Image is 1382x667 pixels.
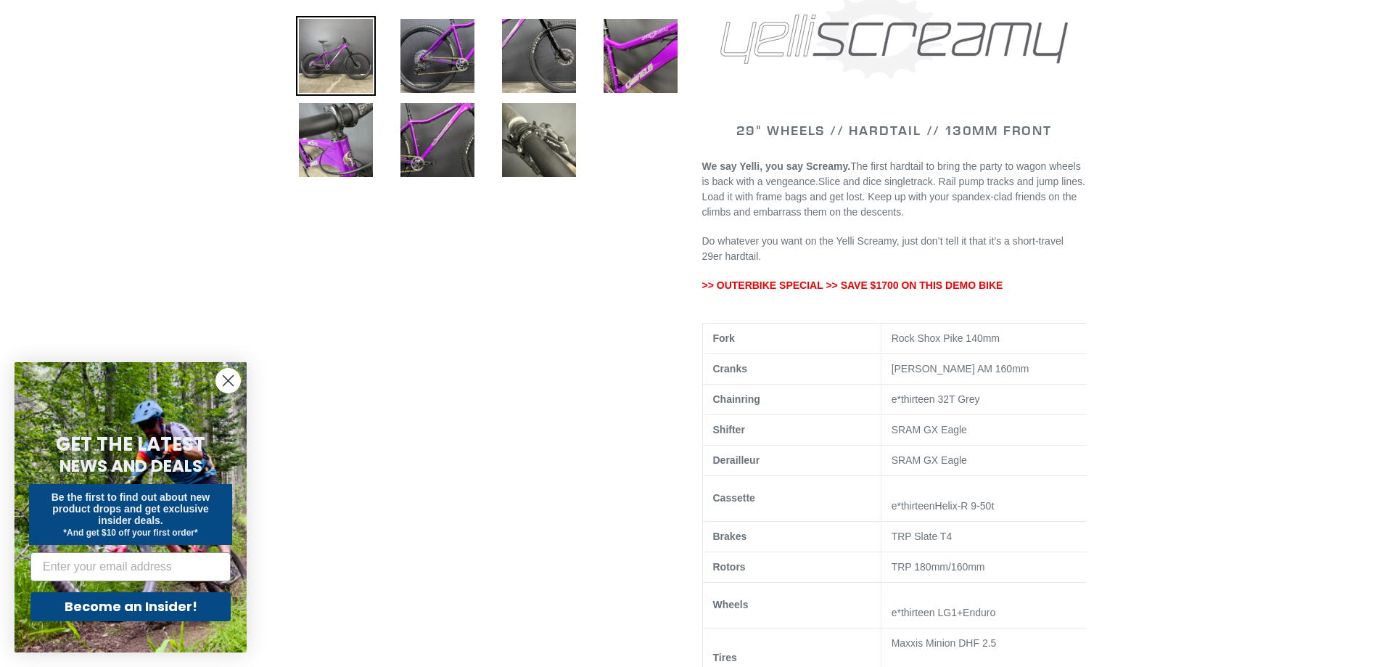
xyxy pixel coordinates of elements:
[30,552,231,581] input: Enter your email address
[713,531,747,542] b: Brakes
[881,552,1099,582] td: TRP 180mm/160mm
[63,528,197,538] span: *And get $10 off your first order*
[30,592,231,621] button: Become an Insider!
[398,100,477,180] img: Load image into Gallery viewer, DEMO BIKE: YELLI SCREAMY - Purple Haze - Large (Complete Bike) #43
[601,16,680,96] img: Load image into Gallery viewer, DEMO BIKE: YELLI SCREAMY - Purple Haze - Large (Complete Bike) #43
[59,454,202,478] span: NEWS AND DEALS
[892,363,1029,375] span: [PERSON_NAME] AM 160mm
[713,363,747,375] b: Cranks
[892,636,1089,651] p: Maxxis Minion DHF 2.5
[713,454,760,466] b: Derailleur
[713,652,737,663] b: Tires
[892,393,980,405] span: e*thirteen 32T Grey
[881,445,1099,475] td: SRAM GX Eagle
[713,599,749,610] b: Wheels
[881,475,1099,521] td: Helix-R 9-50t
[296,100,376,180] img: Load image into Gallery viewer, DEMO BIKE: YELLI SCREAMY - Purple Haze - Large (Complete Bike) #43
[499,100,579,180] img: Load image into Gallery viewer, DEMO BIKE: YELLI SCREAMY - Purple Haze - Large (Complete Bike) #43
[702,160,851,172] b: We say Yelli, you say Screamy.
[713,492,755,504] b: Cassette
[702,159,1087,220] p: Slice and dice singletrack. Rail pump tracks and jump lines. Load it with frame bags and get lost...
[713,332,735,344] b: Fork
[713,424,745,435] b: Shifter
[702,235,1064,262] span: Do whatever you want on the Yelli Screamy, just don’t tell it that it’s a short-travel 29er hardt...
[52,491,210,526] span: Be the first to find out about new product drops and get exclusive insider deals.
[892,500,935,512] span: e*thirteen
[736,122,1052,139] span: 29" WHEELS // HARDTAIL // 130MM FRONT
[702,160,1081,187] span: The first hardtail to bring the party to wagon wheels is back with a vengeance.
[892,332,1000,344] span: Rock Shox Pike 140mm
[296,16,376,96] img: Load image into Gallery viewer, DEMO BIKE: YELLI SCREAMY - Purple Haze - Large (Complete Bike) #43
[398,16,477,96] img: Load image into Gallery viewer, DEMO BIKE: YELLI SCREAMY - Purple Haze - Large (Complete Bike) #43
[713,561,746,573] b: Rotors
[56,431,205,457] span: GET THE LATEST
[499,16,579,96] img: Load image into Gallery viewer, DEMO BIKE: YELLI SCREAMY - Purple Haze - Large (Complete Bike) #43
[881,521,1099,552] td: TRP Slate T4
[713,393,760,405] b: Chainring
[215,368,241,393] button: Close dialog
[892,607,996,618] span: e*thirteen LG1+Enduro
[881,414,1099,445] td: SRAM GX Eagle
[702,279,1003,291] span: >> OUTERBIKE SPECIAL >> SAVE $1700 ON THIS DEMO BIKE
